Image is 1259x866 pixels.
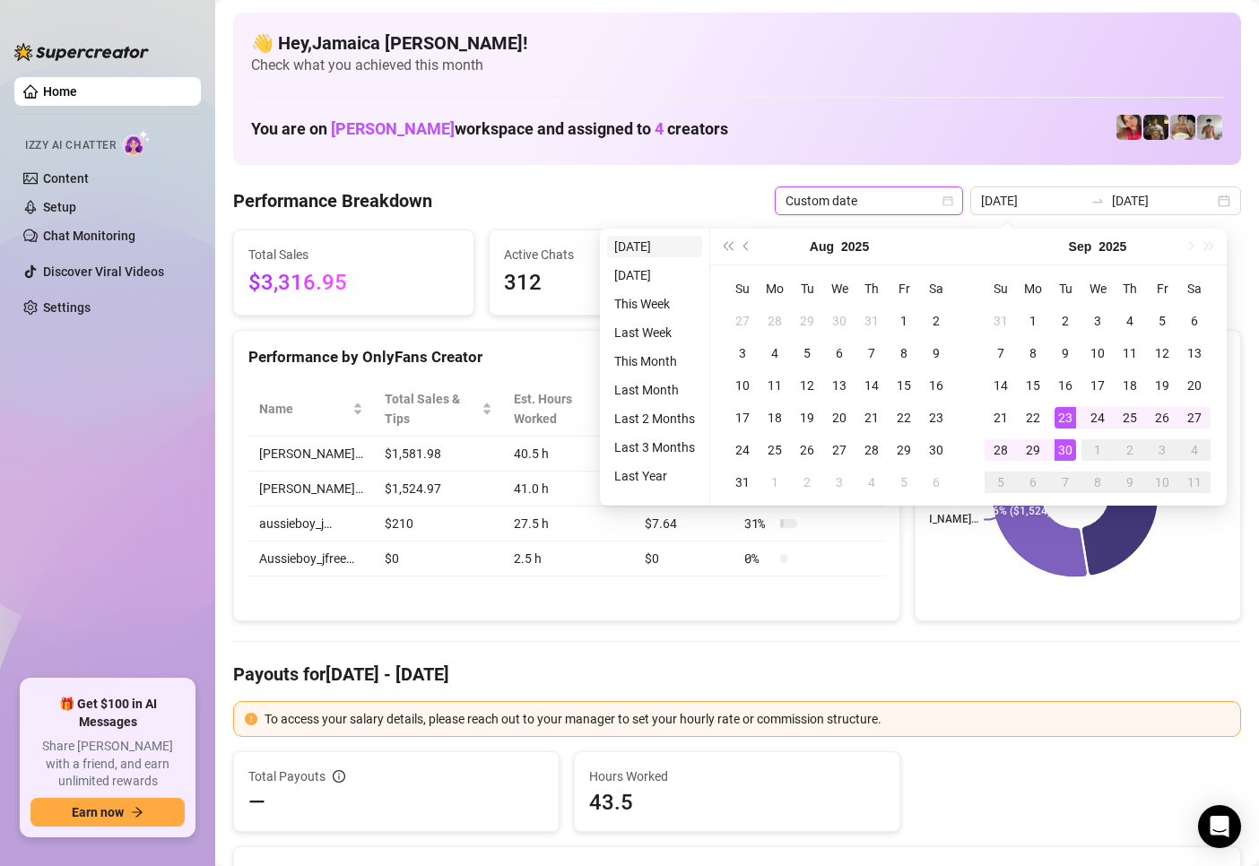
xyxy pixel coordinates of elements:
[990,310,1012,332] div: 31
[1087,407,1108,429] div: 24
[1151,407,1173,429] div: 26
[1049,305,1081,337] td: 2025-09-02
[893,310,915,332] div: 1
[861,342,882,364] div: 7
[1081,337,1114,369] td: 2025-09-10
[920,305,952,337] td: 2025-08-02
[1098,229,1126,264] button: Choose a year
[990,407,1012,429] div: 21
[634,507,734,541] td: $7.64
[732,439,753,461] div: 24
[791,369,823,402] td: 2025-08-12
[829,439,850,461] div: 27
[1178,273,1211,305] th: Sa
[1081,369,1114,402] td: 2025-09-17
[744,549,773,568] span: 0 %
[1017,273,1049,305] th: Mo
[1081,434,1114,466] td: 2025-10-01
[1017,337,1049,369] td: 2025-09-08
[791,273,823,305] th: Tu
[1151,472,1173,493] div: 10
[1119,310,1141,332] div: 4
[1055,472,1076,493] div: 7
[1022,407,1044,429] div: 22
[1184,342,1205,364] div: 13
[1178,434,1211,466] td: 2025-10-04
[374,437,503,472] td: $1,581.98
[1087,310,1108,332] div: 3
[829,310,850,332] div: 30
[43,229,135,243] a: Chat Monitoring
[893,375,915,396] div: 15
[732,342,753,364] div: 3
[823,402,855,434] td: 2025-08-20
[791,402,823,434] td: 2025-08-19
[732,472,753,493] div: 31
[823,305,855,337] td: 2025-07-30
[1022,342,1044,364] div: 8
[759,466,791,498] td: 2025-09-01
[796,342,818,364] div: 5
[1022,310,1044,332] div: 1
[514,389,608,429] div: Est. Hours Worked
[259,399,349,419] span: Name
[251,30,1223,56] h4: 👋 Hey, Jamaica [PERSON_NAME] !
[823,466,855,498] td: 2025-09-03
[248,472,374,507] td: [PERSON_NAME]…
[1184,375,1205,396] div: 20
[1081,402,1114,434] td: 2025-09-24
[744,514,773,533] span: 31 %
[1151,310,1173,332] div: 5
[726,369,759,402] td: 2025-08-10
[131,806,143,818] span: arrow-right
[925,342,947,364] div: 9
[265,709,1229,729] div: To access your salary details, please reach out to your manager to set your hourly rate or commis...
[796,407,818,429] div: 19
[374,507,503,541] td: $210
[1198,805,1241,848] div: Open Intercom Messenger
[607,264,702,286] li: [DATE]
[1081,305,1114,337] td: 2025-09-03
[888,273,920,305] th: Fr
[1090,194,1105,208] span: swap-right
[248,437,374,472] td: [PERSON_NAME]…
[732,310,753,332] div: 27
[1055,310,1076,332] div: 2
[1087,439,1108,461] div: 1
[607,379,702,401] li: Last Month
[1146,369,1178,402] td: 2025-09-19
[1146,305,1178,337] td: 2025-09-05
[925,407,947,429] div: 23
[985,466,1017,498] td: 2025-10-05
[888,434,920,466] td: 2025-08-29
[985,402,1017,434] td: 2025-09-21
[888,466,920,498] td: 2025-09-05
[30,798,185,827] button: Earn nowarrow-right
[43,264,164,279] a: Discover Viral Videos
[1087,342,1108,364] div: 10
[732,407,753,429] div: 17
[1090,194,1105,208] span: to
[1143,115,1168,140] img: Tony
[1017,434,1049,466] td: 2025-09-29
[810,229,834,264] button: Choose a month
[607,408,702,429] li: Last 2 Months
[888,402,920,434] td: 2025-08-22
[855,402,888,434] td: 2025-08-21
[726,337,759,369] td: 2025-08-03
[589,766,885,786] span: Hours Worked
[1055,375,1076,396] div: 16
[1017,466,1049,498] td: 2025-10-06
[248,382,374,437] th: Name
[1049,434,1081,466] td: 2025-09-30
[503,507,633,541] td: 27.5 h
[1178,466,1211,498] td: 2025-10-11
[1055,342,1076,364] div: 9
[1017,402,1049,434] td: 2025-09-22
[796,472,818,493] div: 2
[823,337,855,369] td: 2025-08-06
[861,407,882,429] div: 21
[1178,369,1211,402] td: 2025-09-20
[607,351,702,372] li: This Month
[248,788,265,817] span: —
